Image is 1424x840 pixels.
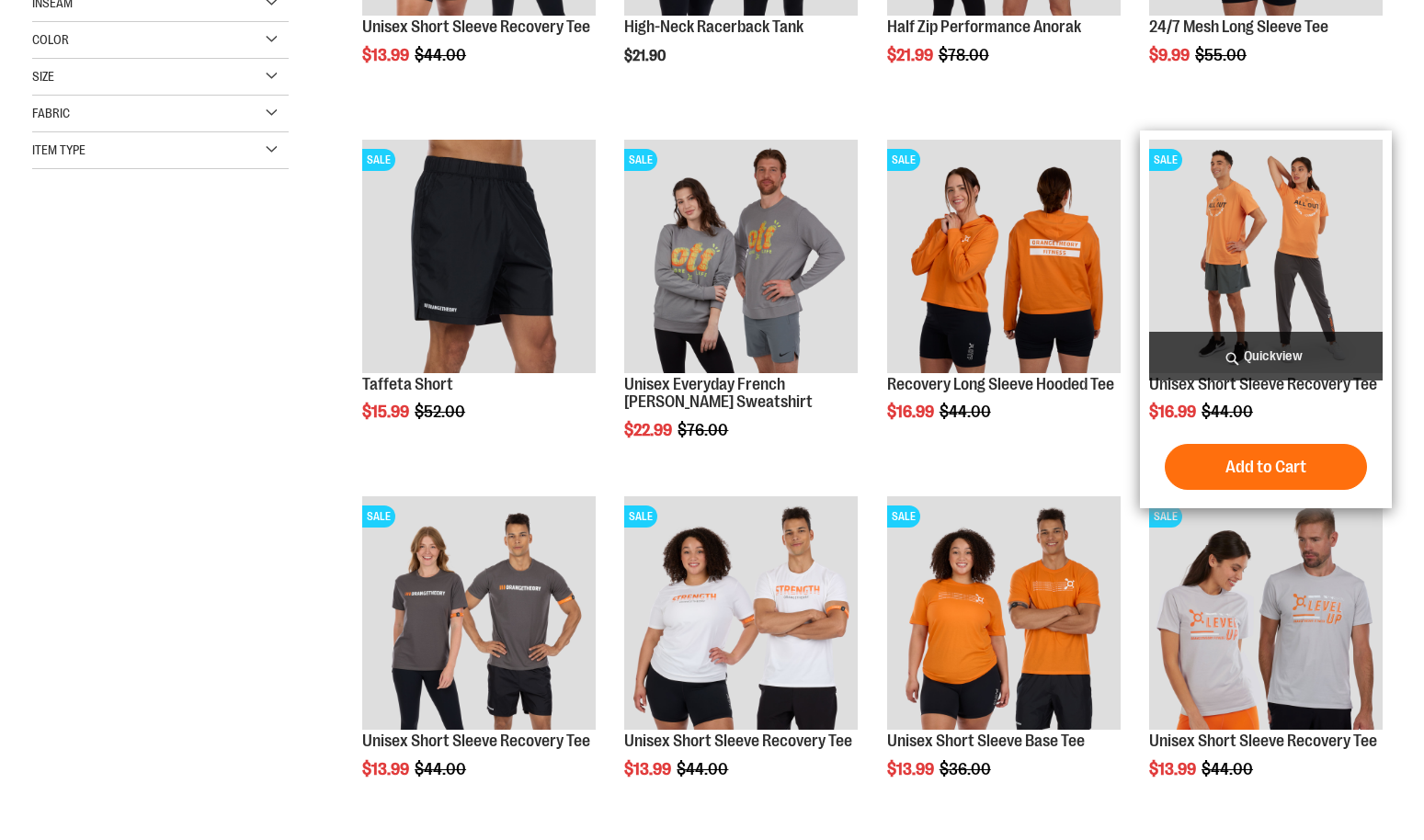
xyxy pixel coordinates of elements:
div: product [353,487,605,825]
span: SALE [362,505,395,528]
span: $16.99 [887,403,937,421]
span: $44.00 [415,760,469,778]
div: product [353,131,605,469]
span: SALE [887,149,920,171]
span: SALE [362,149,395,171]
img: Unisex Short Sleeve Recovery Tee primary image [1149,140,1383,373]
img: Product image for Unisex Short Sleeve Base Tee [887,496,1121,730]
span: $44.00 [1202,403,1256,421]
span: $44.00 [940,403,994,421]
div: product [615,131,867,487]
a: Unisex Short Sleeve Recovery Tee [362,732,590,750]
span: $36.00 [940,760,994,778]
span: $44.00 [415,46,469,64]
span: $21.90 [624,48,668,64]
span: $13.99 [362,760,412,778]
span: $44.00 [1202,760,1256,778]
span: Size [32,69,54,84]
a: Unisex Short Sleeve Base Tee [887,732,1085,750]
img: Product image for Unisex Everyday French Terry Crewneck Sweatshirt [624,140,858,373]
span: $13.99 [887,760,937,778]
a: Half Zip Performance Anorak [887,17,1081,36]
span: Fabric [32,106,70,120]
a: Product image for Unisex Short Sleeve Recovery TeeSALE [624,496,858,732]
div: product [1140,131,1392,509]
span: $55.00 [1195,46,1249,64]
a: Unisex Short Sleeve Recovery Tee [1149,732,1377,750]
a: Main Image of Recovery Long Sleeve Hooded TeeSALE [887,140,1121,376]
img: Product image for Unisex Short Sleeve Recovery Tee [362,496,596,730]
span: $22.99 [624,421,675,439]
span: SALE [1149,505,1182,528]
div: product [1140,487,1392,825]
div: product [878,487,1130,825]
span: $44.00 [677,760,731,778]
span: Color [32,32,69,47]
span: $76.00 [678,421,731,439]
img: Product image for Unisex Short Sleeve Recovery Tee [624,496,858,730]
span: SALE [624,149,657,171]
a: Product image for Unisex Short Sleeve Recovery TeeSALE [1149,496,1383,732]
a: Product image for Unisex Short Sleeve Recovery TeeSALE [362,496,596,732]
span: Add to Cart [1225,457,1306,477]
img: Main Image of Recovery Long Sleeve Hooded Tee [887,140,1121,373]
span: $13.99 [624,760,674,778]
span: $16.99 [1149,403,1199,421]
span: SALE [887,505,920,528]
a: Product image for Taffeta ShortSALE [362,140,596,376]
div: product [878,131,1130,469]
img: Product image for Unisex Short Sleeve Recovery Tee [1149,496,1383,730]
img: Product image for Taffeta Short [362,140,596,373]
span: $52.00 [415,403,468,421]
a: Unisex Short Sleeve Recovery Tee primary imageSALE [1149,140,1383,376]
button: Add to Cart [1165,444,1367,490]
span: $15.99 [362,403,412,421]
span: $78.00 [939,46,992,64]
span: $21.99 [887,46,936,64]
span: $13.99 [362,46,412,64]
a: Unisex Short Sleeve Recovery Tee [624,732,852,750]
div: product [615,487,867,825]
a: Taffeta Short [362,375,453,393]
span: Item Type [32,142,85,157]
span: SALE [624,505,657,528]
a: Unisex Short Sleeve Recovery Tee [362,17,590,36]
a: 24/7 Mesh Long Sleeve Tee [1149,17,1328,36]
a: Product image for Unisex Short Sleeve Base TeeSALE [887,496,1121,732]
span: $13.99 [1149,760,1199,778]
a: High-Neck Racerback Tank [624,17,803,36]
a: Recovery Long Sleeve Hooded Tee [887,375,1114,393]
a: Unisex Short Sleeve Recovery Tee [1149,375,1377,393]
span: SALE [1149,149,1182,171]
a: Product image for Unisex Everyday French Terry Crewneck SweatshirtSALE [624,140,858,376]
a: Quickview [1149,332,1383,380]
a: Unisex Everyday French [PERSON_NAME] Sweatshirt [624,375,813,412]
span: $9.99 [1149,46,1192,64]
